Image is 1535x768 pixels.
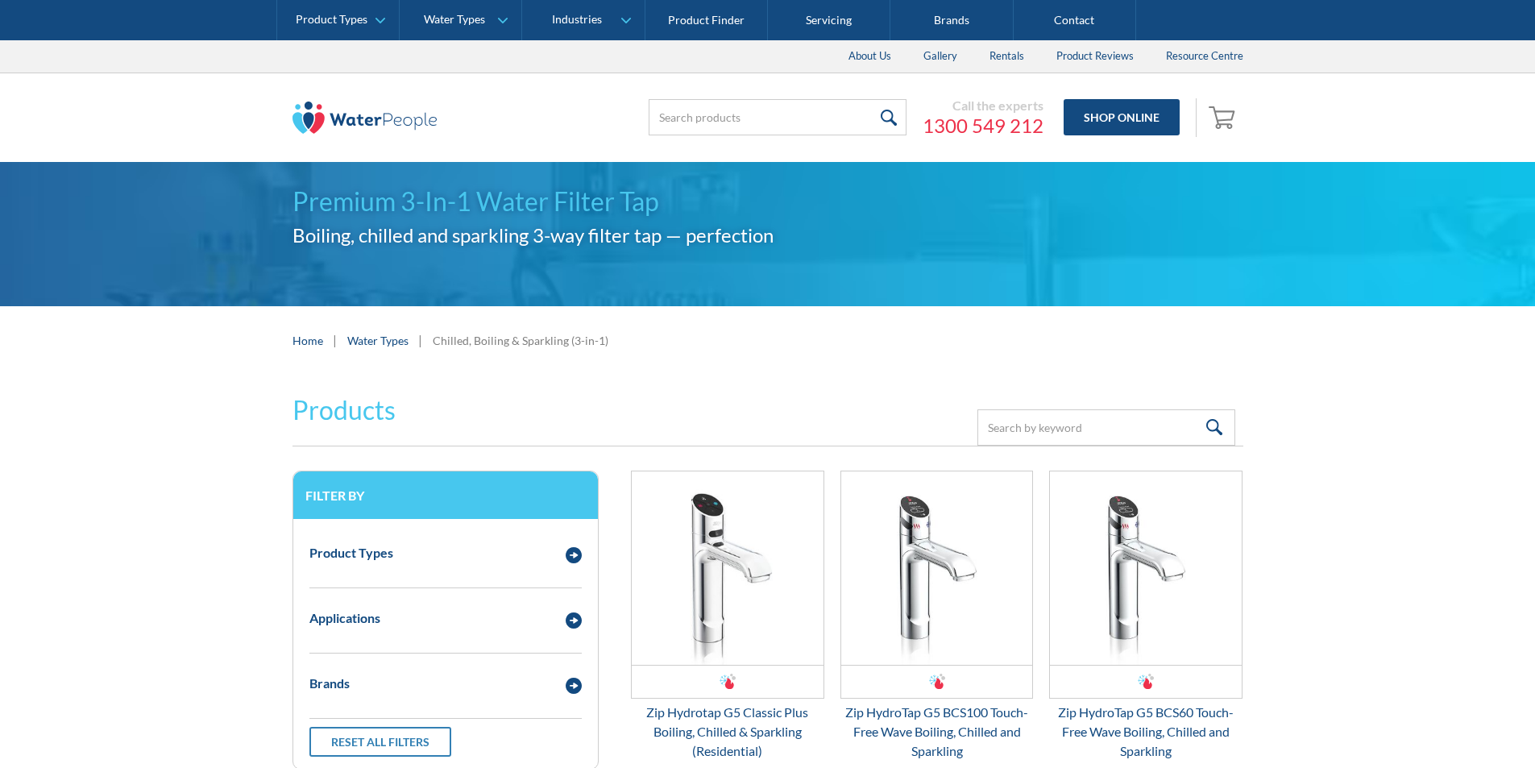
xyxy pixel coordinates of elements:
input: Search products [649,99,906,135]
div: Applications [309,608,380,628]
a: About Us [832,40,907,73]
a: Product Reviews [1040,40,1150,73]
div: Zip Hydrotap G5 Classic Plus Boiling, Chilled & Sparkling (Residential) [631,703,824,761]
img: Zip Hydrotap G5 Classic Plus Boiling, Chilled & Sparkling (Residential) [632,471,824,665]
a: Open empty cart [1205,98,1243,137]
h2: Boiling, chilled and sparkling 3-way filter tap — perfection [292,221,1243,250]
a: Zip Hydrotap G5 Classic Plus Boiling, Chilled & Sparkling (Residential)Zip Hydrotap G5 Classic Pl... [631,471,824,761]
a: 1300 549 212 [923,114,1043,138]
div: Chilled, Boiling & Sparkling (3-in-1) [433,332,608,349]
a: Zip HydroTap G5 BCS60 Touch-Free Wave Boiling, Chilled and SparklingZip HydroTap G5 BCS60 Touch-F... [1049,471,1243,761]
a: Reset all filters [309,727,451,757]
h2: Products [292,391,396,430]
div: Brands [309,674,350,693]
a: Gallery [907,40,973,73]
h1: Premium 3-In-1 Water Filter Tap [292,182,1243,221]
a: Water Types [347,332,409,349]
div: Product Types [296,13,367,27]
a: Home [292,332,323,349]
img: shopping cart [1209,104,1239,130]
div: Water Types [424,13,485,27]
a: Zip HydroTap G5 BCS100 Touch-Free Wave Boiling, Chilled and SparklingZip HydroTap G5 BCS100 Touch... [840,471,1034,761]
div: | [331,330,339,350]
a: Rentals [973,40,1040,73]
img: Zip HydroTap G5 BCS100 Touch-Free Wave Boiling, Chilled and Sparkling [841,471,1033,665]
input: Search by keyword [977,409,1235,446]
div: Call the experts [923,98,1043,114]
div: | [417,330,425,350]
img: Zip HydroTap G5 BCS60 Touch-Free Wave Boiling, Chilled and Sparkling [1050,471,1242,665]
div: Zip HydroTap G5 BCS60 Touch-Free Wave Boiling, Chilled and Sparkling [1049,703,1243,761]
div: Industries [552,13,602,27]
div: Product Types [309,543,393,563]
img: The Water People [292,102,438,134]
h3: Filter by [305,488,586,503]
div: Zip HydroTap G5 BCS100 Touch-Free Wave Boiling, Chilled and Sparkling [840,703,1034,761]
a: Resource Centre [1150,40,1259,73]
a: Shop Online [1064,99,1180,135]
